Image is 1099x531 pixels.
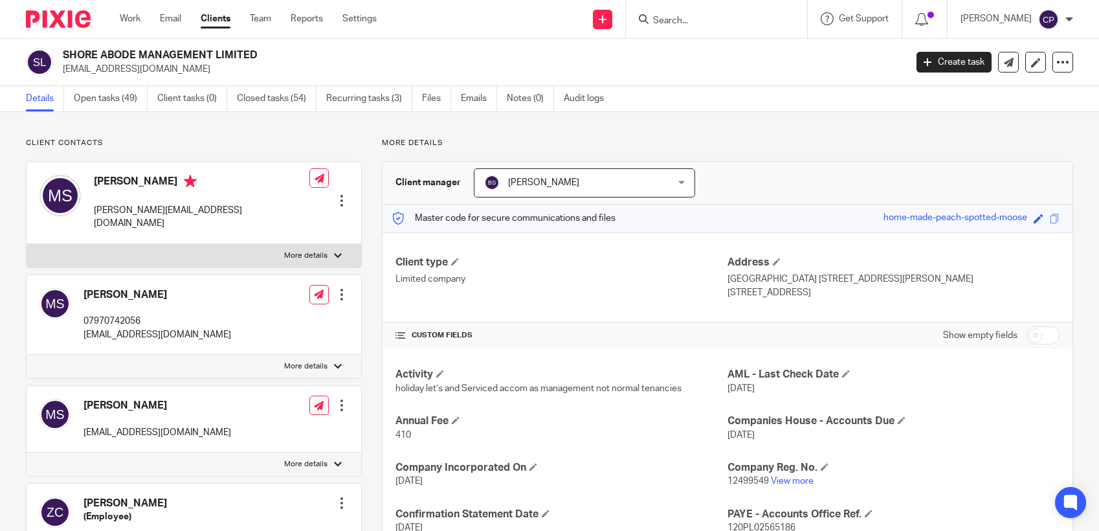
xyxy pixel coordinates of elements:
[63,49,730,62] h2: SHORE ABODE MANAGEMENT LIMITED
[83,497,167,510] h4: [PERSON_NAME]
[395,256,727,269] h4: Client type
[727,431,755,440] span: [DATE]
[507,86,554,111] a: Notes (0)
[160,12,181,25] a: Email
[83,426,231,439] p: [EMAIL_ADDRESS][DOMAIN_NAME]
[883,211,1027,226] div: home-made-peach-spotted-moose
[395,384,682,393] span: holiday let’s and Serviced accom as management not normal tenancies
[839,14,889,23] span: Get Support
[916,52,992,73] a: Create task
[26,10,91,28] img: Pixie
[395,431,411,440] span: 410
[727,286,1060,299] p: [STREET_ADDRESS]
[727,477,769,486] span: 12499549
[395,508,727,521] h4: Confirmation Statement Date
[727,508,1060,521] h4: PAYE - Accounts Office Ref.
[74,86,148,111] a: Open tasks (49)
[94,204,309,231] p: [PERSON_NAME][EMAIL_ADDRESS][DOMAIN_NAME]
[120,12,140,25] a: Work
[943,329,1017,342] label: Show empty fields
[395,461,727,475] h4: Company Incorporated On
[395,273,727,286] p: Limited company
[461,86,497,111] a: Emails
[564,86,614,111] a: Audit logs
[157,86,227,111] a: Client tasks (0)
[39,175,81,216] img: svg%3E
[771,477,814,486] a: View more
[237,86,316,111] a: Closed tasks (54)
[83,328,231,341] p: [EMAIL_ADDRESS][DOMAIN_NAME]
[727,368,1060,381] h4: AML - Last Check Date
[392,212,616,225] p: Master code for secure communications and files
[1038,9,1059,30] img: svg%3E
[395,477,423,486] span: [DATE]
[652,16,768,27] input: Search
[382,138,1073,148] p: More details
[727,384,755,393] span: [DATE]
[83,315,231,328] p: 07970742056
[39,497,71,528] img: svg%3E
[184,175,197,188] i: Primary
[63,63,897,76] p: [EMAIL_ADDRESS][DOMAIN_NAME]
[395,176,461,189] h3: Client manager
[727,461,1060,475] h4: Company Reg. No.
[395,414,727,428] h4: Annual Fee
[342,12,377,25] a: Settings
[727,414,1060,428] h4: Companies House - Accounts Due
[83,399,231,412] h4: [PERSON_NAME]
[508,178,579,187] span: [PERSON_NAME]
[284,251,327,261] p: More details
[727,273,1060,286] p: [GEOGRAPHIC_DATA] [STREET_ADDRESS][PERSON_NAME]
[284,459,327,469] p: More details
[284,361,327,372] p: More details
[201,12,230,25] a: Clients
[83,510,167,523] h5: (Employee)
[395,368,727,381] h4: Activity
[960,12,1032,25] p: [PERSON_NAME]
[39,288,71,319] img: svg%3E
[422,86,451,111] a: Files
[39,399,71,430] img: svg%3E
[26,138,362,148] p: Client contacts
[26,49,53,76] img: svg%3E
[291,12,323,25] a: Reports
[83,288,231,302] h4: [PERSON_NAME]
[484,175,500,190] img: svg%3E
[326,86,412,111] a: Recurring tasks (3)
[26,86,64,111] a: Details
[395,330,727,341] h4: CUSTOM FIELDS
[250,12,271,25] a: Team
[727,256,1060,269] h4: Address
[94,175,309,191] h4: [PERSON_NAME]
